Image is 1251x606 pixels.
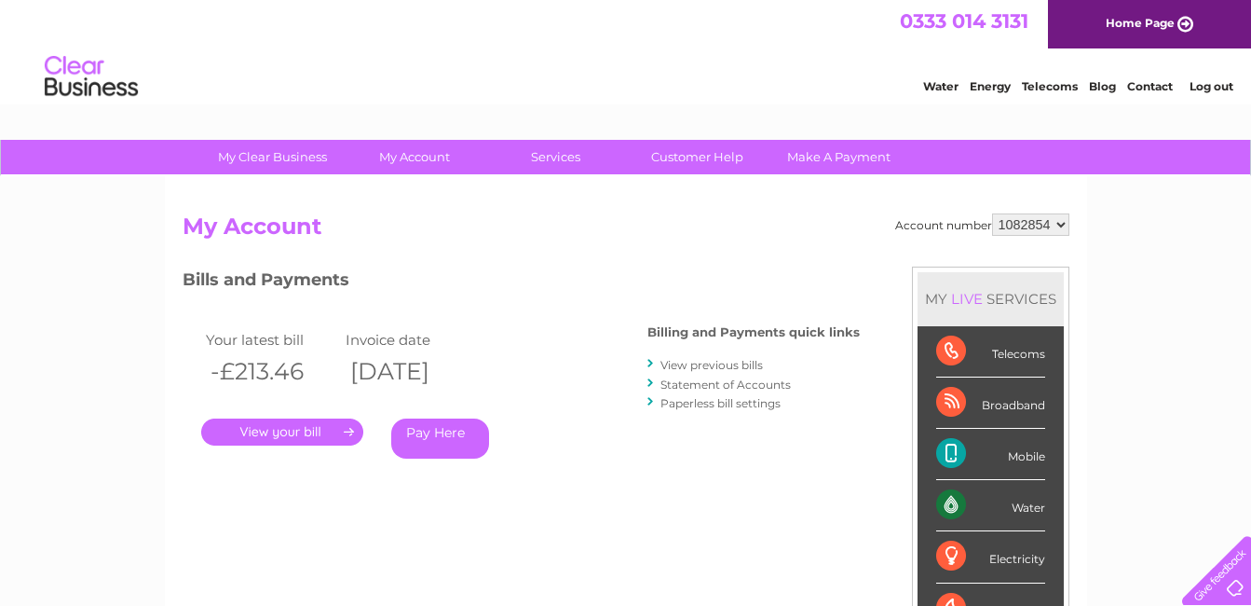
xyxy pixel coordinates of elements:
a: Energy [970,79,1011,93]
div: Account number [895,213,1069,236]
h4: Billing and Payments quick links [647,325,860,339]
a: Contact [1127,79,1173,93]
div: Broadband [936,378,1045,429]
div: MY SERVICES [918,272,1064,325]
div: Clear Business is a trading name of Verastar Limited (registered in [GEOGRAPHIC_DATA] No. 3667643... [186,10,1067,90]
div: Water [936,480,1045,531]
div: LIVE [947,290,986,308]
h2: My Account [183,213,1069,249]
div: Telecoms [936,326,1045,378]
a: Make A Payment [762,140,916,174]
a: My Account [337,140,491,174]
a: Statement of Accounts [660,378,791,392]
img: logo.png [44,48,139,105]
td: Your latest bill [201,327,341,352]
th: -£213.46 [201,352,341,391]
a: Water [923,79,959,93]
a: Log out [1190,79,1233,93]
div: Electricity [936,531,1045,583]
a: Pay Here [391,419,489,459]
a: Paperless bill settings [660,396,781,410]
a: Blog [1089,79,1116,93]
a: 0333 014 3131 [900,9,1028,33]
a: My Clear Business [196,140,349,174]
a: . [201,419,363,446]
h3: Bills and Payments [183,267,860,299]
div: Mobile [936,429,1045,480]
th: [DATE] [341,352,481,391]
a: Telecoms [1022,79,1078,93]
td: Invoice date [341,327,481,352]
a: View previous bills [660,358,763,372]
a: Services [479,140,632,174]
a: Customer Help [620,140,774,174]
